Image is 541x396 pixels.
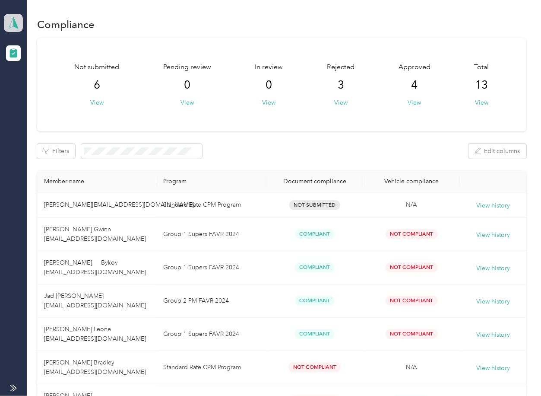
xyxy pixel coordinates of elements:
[406,364,417,371] span: N/A
[163,62,211,73] span: Pending review
[180,98,194,107] button: View
[273,178,356,185] div: Document compliance
[156,351,266,384] td: Standard Rate CPM Program
[74,62,119,73] span: Not submitted
[44,326,146,342] span: [PERSON_NAME] Leone [EMAIL_ADDRESS][DOMAIN_NAME]
[386,262,438,272] span: Not Compliant
[156,318,266,351] td: Group 1 Supers FAVR 2024
[476,264,510,273] button: View history
[44,201,194,208] span: [PERSON_NAME][EMAIL_ADDRESS][DOMAIN_NAME]
[475,62,489,73] span: Total
[156,192,266,218] td: Standard Rate CPM Program
[295,329,335,339] span: Compliant
[476,297,510,307] button: View history
[468,144,526,159] button: Edit columns
[44,226,146,243] span: [PERSON_NAME] Gwinn [EMAIL_ADDRESS][DOMAIN_NAME]
[476,201,510,211] button: View history
[493,348,541,396] iframe: Everlance-gr Chat Button Frame
[295,262,335,272] span: Compliant
[408,98,421,107] button: View
[295,296,335,306] span: Compliant
[327,62,354,73] span: Rejected
[44,359,146,376] span: [PERSON_NAME] Bradley [EMAIL_ADDRESS][DOMAIN_NAME]
[386,296,438,306] span: Not Compliant
[90,98,104,107] button: View
[184,78,190,92] span: 0
[266,78,272,92] span: 0
[289,200,340,210] span: Not Submitted
[156,284,266,318] td: Group 2 PM FAVR 2024
[338,78,344,92] span: 3
[37,20,95,29] h1: Compliance
[156,171,266,192] th: Program
[386,329,438,339] span: Not Compliant
[37,144,75,159] button: Filters
[334,98,348,107] button: View
[475,78,488,92] span: 13
[386,229,438,239] span: Not Compliant
[44,259,146,276] span: [PERSON_NAME] Bykov [EMAIL_ADDRESS][DOMAIN_NAME]
[399,62,430,73] span: Approved
[288,362,341,372] span: Not Compliant
[406,201,417,208] span: N/A
[156,218,266,251] td: Group 1 Supers FAVR 2024
[476,364,510,373] button: View history
[476,330,510,340] button: View history
[411,78,418,92] span: 4
[156,251,266,284] td: Group 1 Supers FAVR 2024
[370,178,453,185] div: Vehicle compliance
[44,292,146,309] span: Jad [PERSON_NAME] [EMAIL_ADDRESS][DOMAIN_NAME]
[295,229,335,239] span: Compliant
[37,171,156,192] th: Member name
[255,62,283,73] span: In review
[475,98,488,107] button: View
[476,230,510,240] button: View history
[94,78,100,92] span: 6
[263,98,276,107] button: View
